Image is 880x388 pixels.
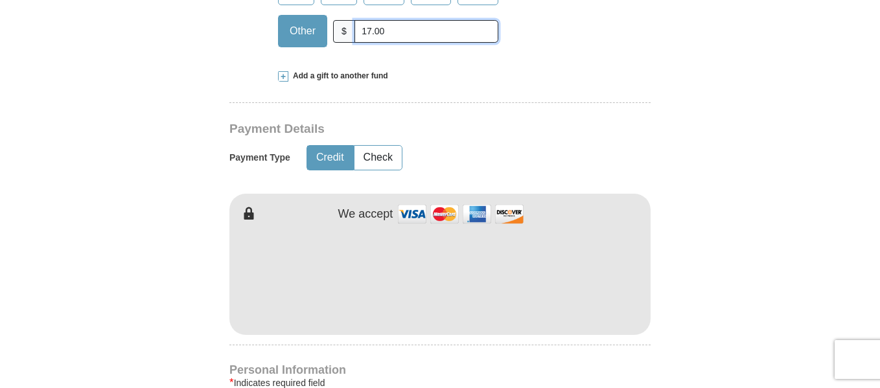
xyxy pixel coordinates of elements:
img: credit cards accepted [396,200,526,228]
button: Credit [307,146,353,170]
h4: We accept [338,207,393,222]
button: Check [354,146,402,170]
h4: Personal Information [229,365,651,375]
h3: Payment Details [229,122,560,137]
span: $ [333,20,355,43]
span: Add a gift to another fund [288,71,388,82]
h5: Payment Type [229,152,290,163]
span: Other [283,21,322,41]
input: Other Amount [354,20,498,43]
